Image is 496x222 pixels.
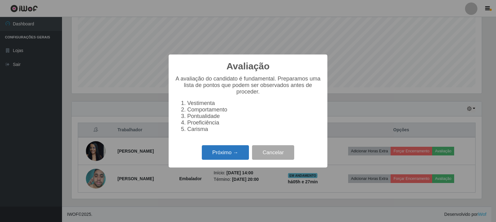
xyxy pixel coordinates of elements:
button: Próximo → [202,145,249,160]
li: Pontualidade [187,113,321,120]
button: Cancelar [252,145,294,160]
p: A avaliação do candidato é fundamental. Preparamos uma lista de pontos que podem ser observados a... [175,76,321,95]
li: Carisma [187,126,321,133]
h2: Avaliação [227,61,270,72]
li: Vestimenta [187,100,321,107]
li: Comportamento [187,107,321,113]
li: Proeficiência [187,120,321,126]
